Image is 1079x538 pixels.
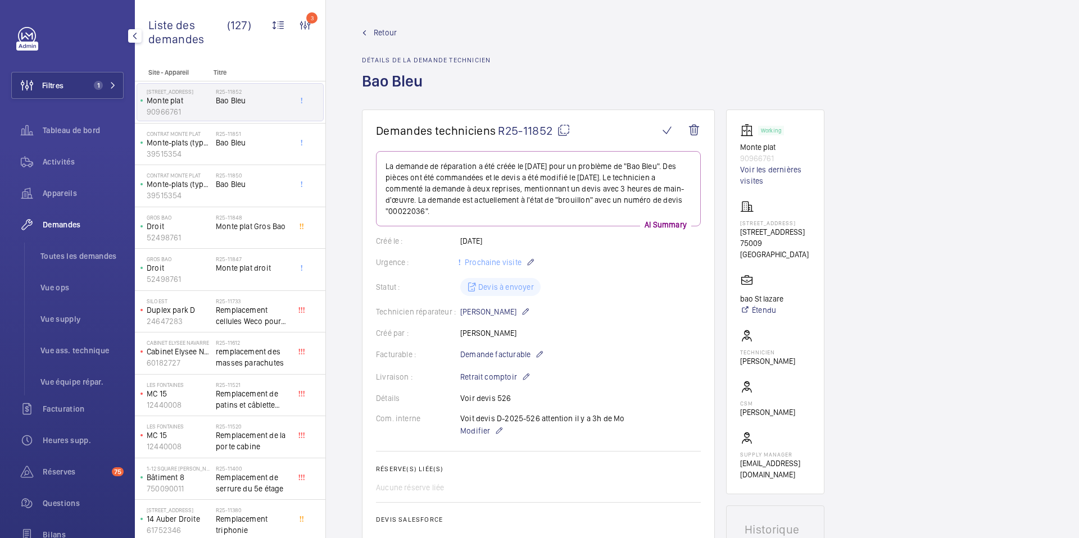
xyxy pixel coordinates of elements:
p: 750090011 [147,483,211,494]
p: bao St lazare [740,293,783,304]
p: CABINET ELYSEE NAVARRE [147,339,211,346]
p: Working [761,129,781,133]
h2: R25-11850 [216,172,290,179]
p: 39515354 [147,190,211,201]
span: Remplacement cellules Weco pour [PERSON_NAME] [216,304,290,327]
span: Demandes [43,219,124,230]
p: 12440008 [147,441,211,452]
span: Questions [43,498,124,509]
span: Remplacement de la porte cabine [216,430,290,452]
p: Site - Appareil [135,69,209,76]
span: Remplacement de patins et câblette porte palière. [216,388,290,411]
h2: Devis Salesforce [376,516,701,523]
p: Monte plat [147,95,211,106]
h2: Réserve(s) liée(s) [376,465,701,473]
button: Filtres1 [11,72,124,99]
span: Monte plat Gros Bao [216,221,290,232]
p: Titre [214,69,288,76]
p: CSM [740,400,795,407]
p: 61752346 [147,525,211,536]
p: [STREET_ADDRESS] [147,88,211,95]
p: 24647283 [147,316,211,327]
p: 12440008 [147,399,211,411]
h1: Historique [745,524,806,535]
h2: R25-11848 [216,214,290,221]
span: Vue ops [40,282,124,293]
p: Duplex park D [147,304,211,316]
span: Remplacement triphonie [216,513,290,536]
span: Prochaine visite [463,258,522,267]
p: Droit [147,262,211,273]
span: Bao Bleu [216,95,290,106]
span: 1 [94,81,103,90]
p: GROS BAO [147,214,211,221]
p: Supply manager [740,451,810,458]
a: Étendu [740,304,783,316]
p: 52498761 [147,232,211,243]
p: Les Fontaines [147,423,211,430]
p: 1-12 square [PERSON_NAME] Cachot [147,465,211,472]
p: AI Summary [640,219,691,230]
p: Bâtiment 8 [147,472,211,483]
a: Voir les dernières visites [740,164,810,186]
p: 75009 [GEOGRAPHIC_DATA] [740,238,810,260]
h2: Détails de la demande technicien [362,56,491,64]
span: Vue supply [40,313,124,325]
span: Appareils [43,188,124,199]
p: MC 15 [147,430,211,441]
span: R25-11852 [498,124,570,138]
p: 39515354 [147,148,211,159]
span: Bao Bleu [216,137,290,148]
span: remplacement des masses parachutes [216,346,290,368]
span: Bao Bleu [216,179,290,190]
h2: R25-11612 [216,339,290,346]
span: Modifier [460,425,490,436]
span: Réserves [43,466,107,477]
p: SILO EST [147,298,211,304]
p: 14 Auber Droite [147,513,211,525]
p: Retrait comptoir [460,370,531,384]
p: 90966761 [740,153,810,164]
p: Contrat Monte plat [147,172,211,179]
span: Tableau de bord [43,125,124,136]
span: Demandes techniciens [376,124,496,138]
span: Monte plat droit [216,262,290,273]
p: Contrat Monte plat [147,130,211,137]
p: [PERSON_NAME] [740,407,795,418]
h2: R25-11380 [216,507,290,513]
p: Cabinet Elysee Navarre [147,346,211,357]
span: Remplacement de serrure du 5e étage [216,472,290,494]
h2: R25-11851 [216,130,290,137]
h2: R25-11852 [216,88,290,95]
span: Retour [374,27,397,38]
p: [STREET_ADDRESS] [147,507,211,513]
h1: Bao Bleu [362,71,491,110]
p: Droit [147,221,211,232]
p: [EMAIL_ADDRESS][DOMAIN_NAME] [740,458,810,480]
h2: R25-11520 [216,423,290,430]
h2: R25-11521 [216,381,290,388]
p: 60182727 [147,357,211,368]
p: MC 15 [147,388,211,399]
span: Vue ass. technique [40,345,124,356]
span: Liste des demandes [148,18,227,46]
img: elevator.svg [740,124,758,137]
span: 75 [112,467,124,476]
p: [STREET_ADDRESS] [740,220,810,226]
p: GROS BAO [147,256,211,262]
p: [STREET_ADDRESS] [740,226,810,238]
p: [PERSON_NAME] [460,305,530,318]
h2: R25-11733 [216,298,290,304]
span: Filtres [42,80,64,91]
span: Vue équipe répar. [40,376,124,387]
p: Monte plat [740,142,810,153]
p: 52498761 [147,273,211,285]
span: Heures supp. [43,435,124,446]
p: 90966761 [147,106,211,117]
h2: R25-11400 [216,465,290,472]
p: Technicien [740,349,795,355]
span: Facturation [43,403,124,414]
span: Toutes les demandes [40,250,124,262]
p: [PERSON_NAME] [740,355,795,367]
h2: R25-11847 [216,256,290,262]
